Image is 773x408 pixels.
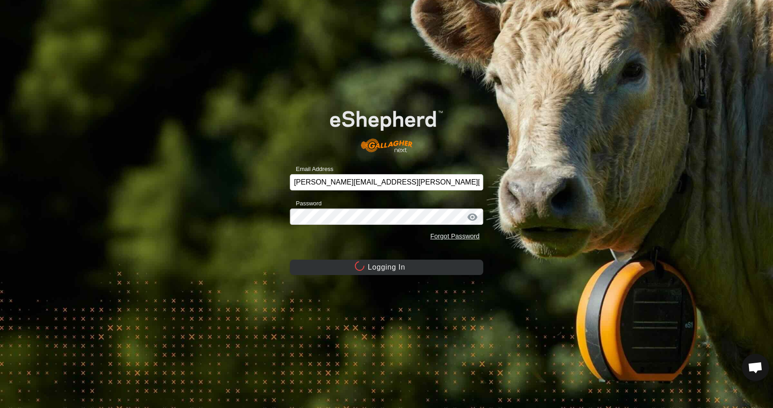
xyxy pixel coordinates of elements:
input: Email Address [290,174,483,190]
img: E-shepherd Logo [309,95,464,160]
label: Password [290,199,322,208]
label: Email Address [290,165,333,174]
div: Open chat [742,354,769,381]
a: Forgot Password [430,232,480,240]
button: Logging In [290,260,483,275]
